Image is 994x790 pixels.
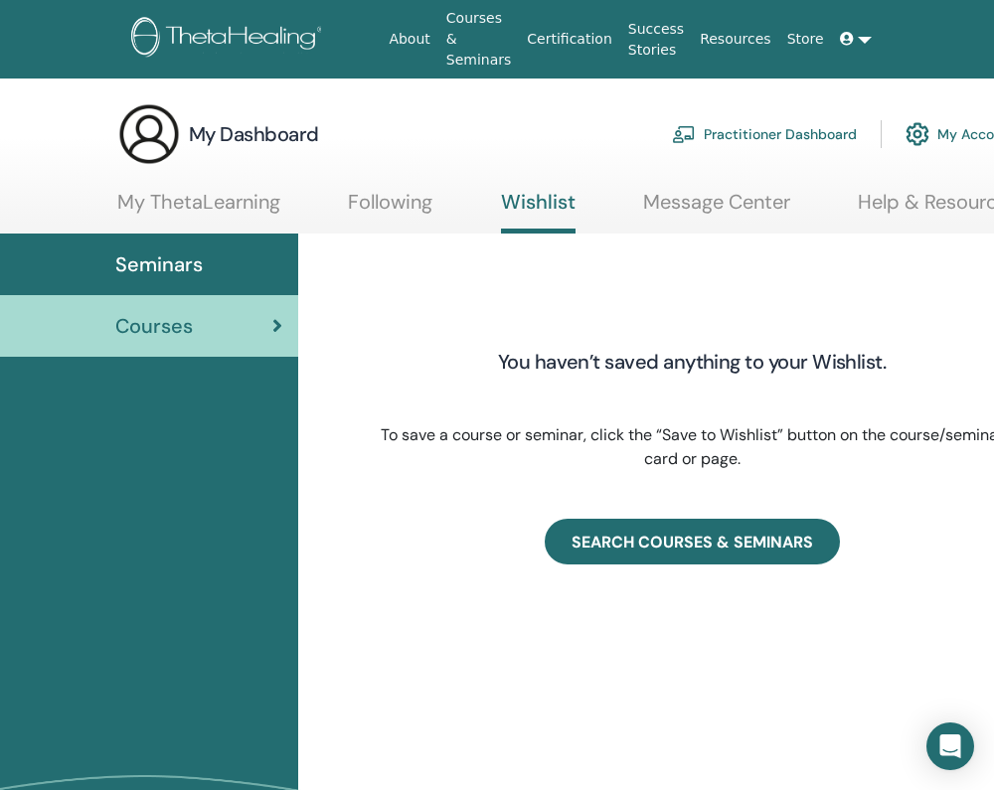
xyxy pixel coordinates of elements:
[115,311,193,341] span: Courses
[519,21,619,58] a: Certification
[115,249,203,279] span: Seminars
[692,21,779,58] a: Resources
[131,17,329,62] img: logo.png
[501,190,576,234] a: Wishlist
[926,722,974,770] div: Open Intercom Messenger
[620,11,692,69] a: Success Stories
[348,190,432,229] a: Following
[545,519,840,564] a: SEARCH COURSES & SEMINARS
[643,190,790,229] a: Message Center
[117,102,181,166] img: generic-user-icon.jpg
[381,21,437,58] a: About
[117,190,280,229] a: My ThetaLearning
[906,117,929,151] img: cog.svg
[672,112,857,156] a: Practitioner Dashboard
[672,125,696,143] img: chalkboard-teacher.svg
[189,120,319,148] h3: My Dashboard
[779,21,832,58] a: Store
